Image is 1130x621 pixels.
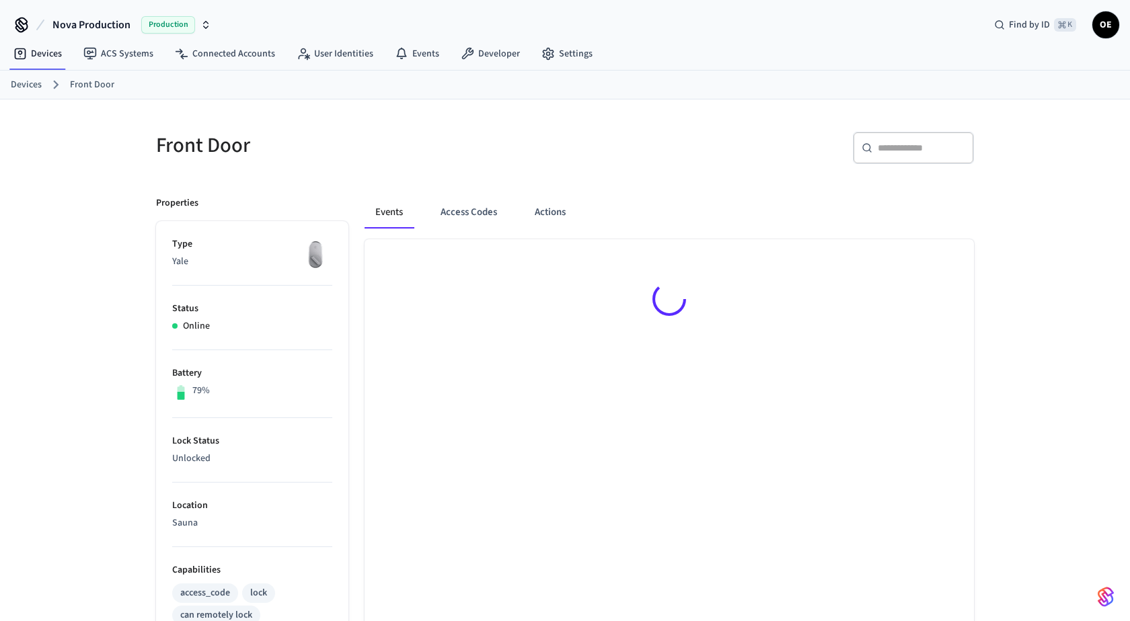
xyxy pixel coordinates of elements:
button: Events [365,196,414,229]
div: ant example [365,196,974,229]
a: Front Door [70,78,114,92]
a: Devices [11,78,42,92]
span: Production [141,16,195,34]
div: access_code [180,586,230,600]
span: OE [1094,13,1118,37]
div: lock [250,586,267,600]
a: Connected Accounts [164,42,286,66]
span: Nova Production [52,17,130,33]
p: 79% [192,384,210,398]
a: Developer [450,42,531,66]
p: Location [172,499,332,513]
span: Find by ID [1009,18,1050,32]
img: August Wifi Smart Lock 3rd Gen, Silver, Front [299,237,332,271]
p: Type [172,237,332,251]
a: Events [384,42,450,66]
h5: Front Door [156,132,557,159]
a: User Identities [286,42,384,66]
p: Capabilities [172,563,332,577]
p: Status [172,302,332,316]
a: ACS Systems [73,42,164,66]
a: Devices [3,42,73,66]
p: Lock Status [172,434,332,448]
button: Access Codes [430,196,508,229]
p: Yale [172,255,332,269]
a: Settings [531,42,603,66]
button: Actions [524,196,576,229]
p: Properties [156,196,198,210]
button: OE [1092,11,1119,38]
img: SeamLogoGradient.69752ec5.svg [1098,586,1114,608]
p: Online [183,319,210,333]
p: Unlocked [172,452,332,466]
p: Battery [172,366,332,380]
span: ⌘ K [1054,18,1076,32]
div: Find by ID⌘ K [983,13,1087,37]
p: Sauna [172,516,332,530]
